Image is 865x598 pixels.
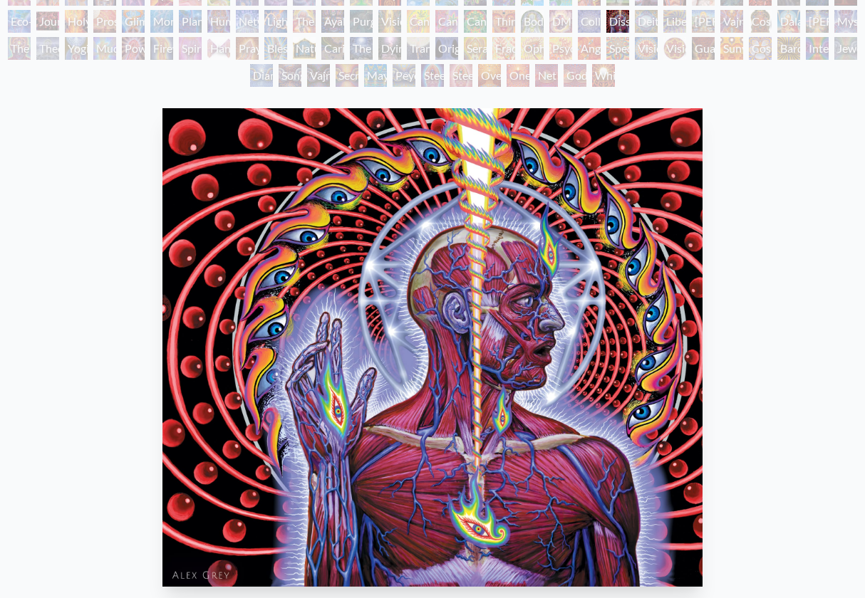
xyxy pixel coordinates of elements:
[663,37,686,60] div: Vision Crystal Tondo
[464,37,487,60] div: Seraphic Transport Docking on the Third Eye
[36,10,59,33] div: Journey of the Wounded Healer
[521,37,544,60] div: Ophanic Eyelash
[93,37,116,60] div: Mudra
[834,37,857,60] div: Jewel Being
[150,10,173,33] div: Monochord
[720,37,743,60] div: Sunyata
[407,10,430,33] div: Cannabis Mudra
[122,10,145,33] div: Glimpsing the Empyrean
[592,64,615,87] div: White Light
[806,10,829,33] div: [PERSON_NAME]
[692,37,715,60] div: Guardian of Infinite Vision
[692,10,715,33] div: [PERSON_NAME]
[663,10,686,33] div: Liberation Through Seeing
[264,10,287,33] div: Lightworker
[521,10,544,33] div: Body/Mind as a Vibratory Field of Energy
[293,10,316,33] div: The Shulgins and their Alchemical Angels
[8,10,31,33] div: Eco-Atlas
[421,64,444,87] div: Steeplehead 1
[250,64,273,87] div: Diamond Being
[264,37,287,60] div: Blessing Hand
[350,37,373,60] div: The Soul Finds It's Way
[606,10,629,33] div: Dissectional Art for Tool's Lateralus CD
[749,37,772,60] div: Cosmic Elf
[535,64,558,87] div: Net of Being
[150,37,173,60] div: Firewalking
[549,10,572,33] div: DMT - The Spirit Molecule
[635,10,658,33] div: Deities & Demons Drinking from the Milky Pool
[65,10,88,33] div: Holy Fire
[492,10,515,33] div: Third Eye Tears of Joy
[834,10,857,33] div: Mystic Eye
[162,108,703,587] img: tool-dissectional-alex-grey-watermarked.jpg
[492,37,515,60] div: Fractal Eyes
[207,37,230,60] div: Hands that See
[749,10,772,33] div: Cosmic [DEMOGRAPHIC_DATA]
[606,37,629,60] div: Spectral Lotus
[435,10,458,33] div: Cannabis Sutra
[549,37,572,60] div: Psychomicrograph of a Fractal Paisley Cherub Feather Tip
[293,37,316,60] div: Nature of Mind
[407,37,430,60] div: Transfiguration
[478,64,501,87] div: Oversoul
[464,10,487,33] div: Cannabacchus
[307,64,330,87] div: Vajra Being
[806,37,829,60] div: Interbeing
[378,37,401,60] div: Dying
[350,10,373,33] div: Purging
[236,10,259,33] div: Networks
[777,37,800,60] div: Bardo Being
[65,37,88,60] div: Yogi & the Möbius Sphere
[777,10,800,33] div: Dalai Lama
[321,10,344,33] div: Ayahuasca Visitation
[635,37,658,60] div: Vision Crystal
[564,64,586,87] div: Godself
[435,37,458,60] div: Original Face
[393,64,415,87] div: Peyote Being
[336,64,358,87] div: Secret Writing Being
[507,64,529,87] div: One
[450,64,472,87] div: Steeplehead 2
[236,37,259,60] div: Praying Hands
[207,10,230,33] div: Human Geometry
[720,10,743,33] div: Vajra Guru
[36,37,59,60] div: Theologue
[179,37,202,60] div: Spirit Animates the Flesh
[364,64,387,87] div: Mayan Being
[378,10,401,33] div: Vision Tree
[578,37,601,60] div: Angel Skin
[179,10,202,33] div: Planetary Prayers
[321,37,344,60] div: Caring
[93,10,116,33] div: Prostration
[8,37,31,60] div: The Seer
[122,37,145,60] div: Power to the Peaceful
[578,10,601,33] div: Collective Vision
[279,64,301,87] div: Song of Vajra Being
